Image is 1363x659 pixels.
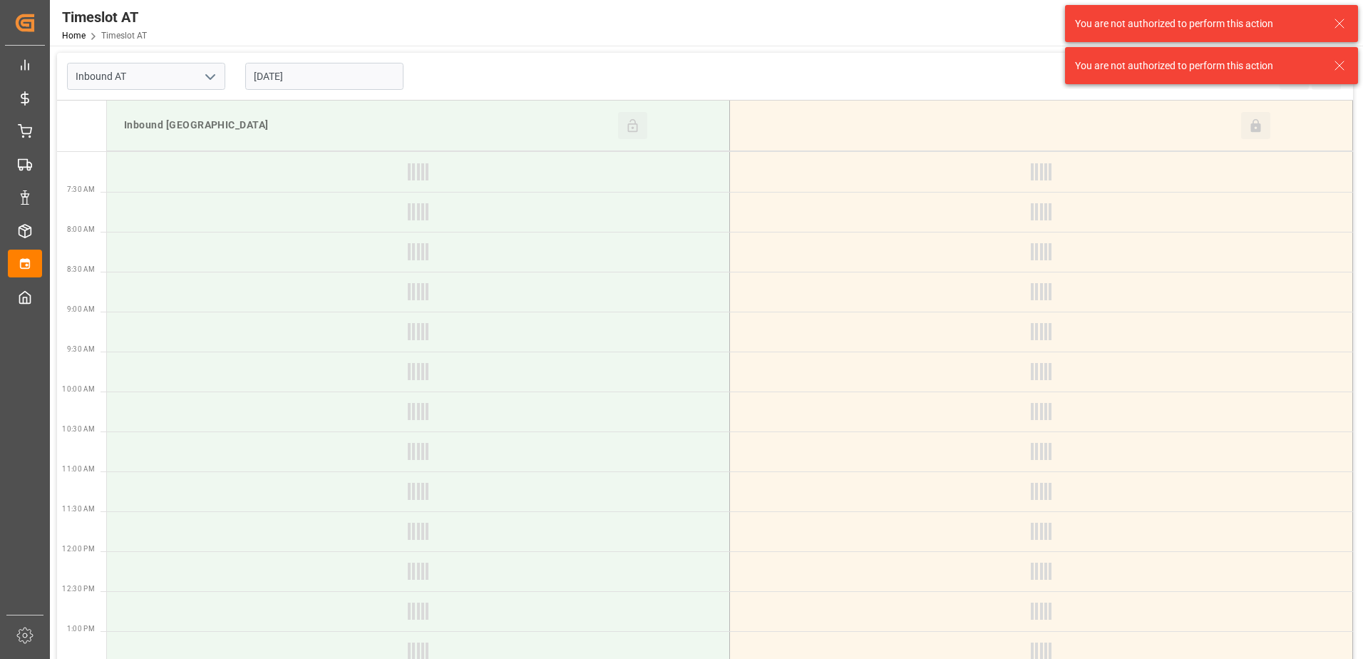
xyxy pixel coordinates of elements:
span: 1:00 PM [67,625,95,633]
input: Type to search/select [67,63,225,90]
a: Home [62,31,86,41]
span: 12:30 PM [62,585,95,593]
span: 9:00 AM [67,305,95,313]
div: You are not authorized to perform this action [1075,16,1320,31]
span: 7:30 AM [67,185,95,193]
input: DD-MM-YYYY [245,63,403,90]
span: 10:00 AM [62,385,95,393]
div: Timeslot AT [62,6,147,28]
span: 8:30 AM [67,265,95,273]
div: You are not authorized to perform this action [1075,58,1320,73]
span: 11:00 AM [62,465,95,473]
span: 9:30 AM [67,345,95,353]
span: 12:00 PM [62,545,95,553]
span: 11:30 AM [62,505,95,513]
span: 10:30 AM [62,425,95,433]
span: 8:00 AM [67,225,95,233]
div: Inbound [GEOGRAPHIC_DATA] [118,112,618,139]
button: open menu [199,66,220,88]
